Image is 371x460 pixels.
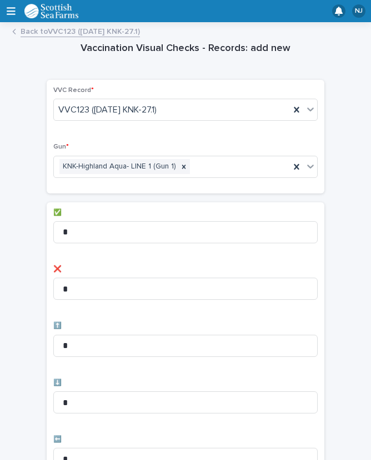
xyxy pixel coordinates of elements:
img: uOABhIYSsOPhGJQdTwEw [24,4,79,18]
h1: Vaccination Visual Checks - Records: add new [47,42,324,55]
span: ❌ [53,266,62,273]
span: ⬅️ [53,436,62,443]
span: VVC123 ([DATE] KNK-27.1) [58,104,157,116]
span: ⬇️ [53,380,62,386]
span: VVC Record [53,87,94,94]
div: KNK-Highland Aqua- LINE 1 (Gun 1) [59,159,178,174]
span: ⬆️ [53,323,62,329]
span: Gun [53,144,69,150]
span: ✅ [53,209,62,216]
a: Back toVVC123 ([DATE] KNK-27.1) [21,24,140,37]
div: NJ [352,4,365,18]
